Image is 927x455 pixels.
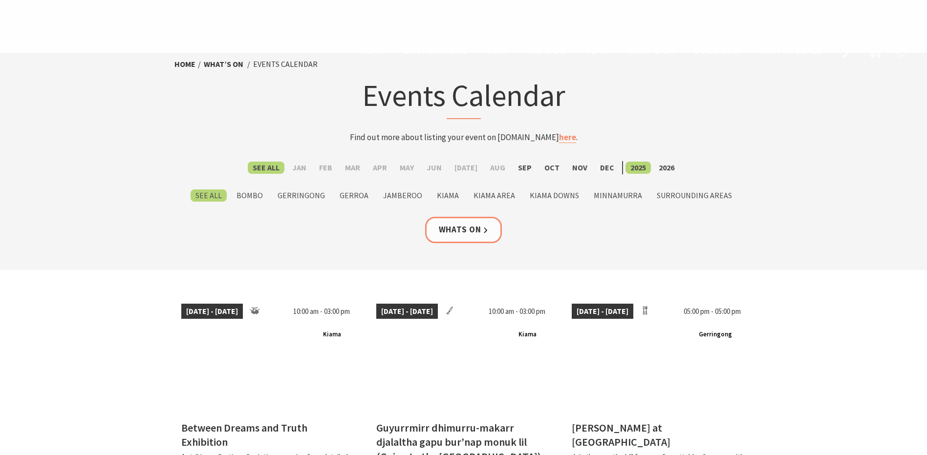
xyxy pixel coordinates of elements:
[351,43,831,59] nav: Main Menu
[654,162,679,174] label: 2026
[589,189,647,202] label: Minnamurra
[515,329,540,341] span: Kiama
[695,329,736,341] span: Gerringong
[572,421,670,449] h4: [PERSON_NAME] at [GEOGRAPHIC_DATA]
[487,44,508,56] span: Stay
[319,329,345,341] span: Kiama
[405,44,467,56] span: Destinations
[340,162,365,174] label: Mar
[378,189,427,202] label: Jamberoo
[425,217,502,243] a: Whats On
[368,162,392,174] label: Apr
[273,189,330,202] label: Gerringong
[432,189,464,202] label: Kiama
[376,304,438,319] span: [DATE] - [DATE]
[485,162,510,174] label: Aug
[469,189,520,202] label: Kiama Area
[191,189,227,202] label: See All
[361,44,386,56] span: Home
[679,304,746,319] span: 05:00 pm - 05:00 pm
[248,162,284,174] label: See All
[287,162,311,174] label: Jan
[525,189,584,202] label: Kiama Downs
[232,189,268,202] label: Bombo
[314,162,337,174] label: Feb
[586,44,608,56] span: Plan
[567,162,592,174] label: Nov
[528,44,566,56] span: See & Do
[559,132,576,143] a: here
[694,44,741,56] span: Book now
[595,162,619,174] label: Dec
[539,162,564,174] label: Oct
[335,189,373,202] label: Gerroa
[627,44,675,56] span: What’s On
[272,131,655,144] p: Find out more about listing your event on [DOMAIN_NAME] .
[181,304,243,319] span: [DATE] - [DATE]
[484,304,550,319] span: 10:00 am - 03:00 pm
[395,162,419,174] label: May
[760,44,821,56] span: Winter Deals
[422,162,447,174] label: Jun
[625,162,651,174] label: 2025
[181,421,307,449] h4: Between Dreams and Truth Exhibition
[513,162,537,174] label: Sep
[450,162,482,174] label: [DATE]
[652,189,737,202] label: Surrounding Areas
[288,304,355,319] span: 10:00 am - 03:00 pm
[572,304,633,319] span: [DATE] - [DATE]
